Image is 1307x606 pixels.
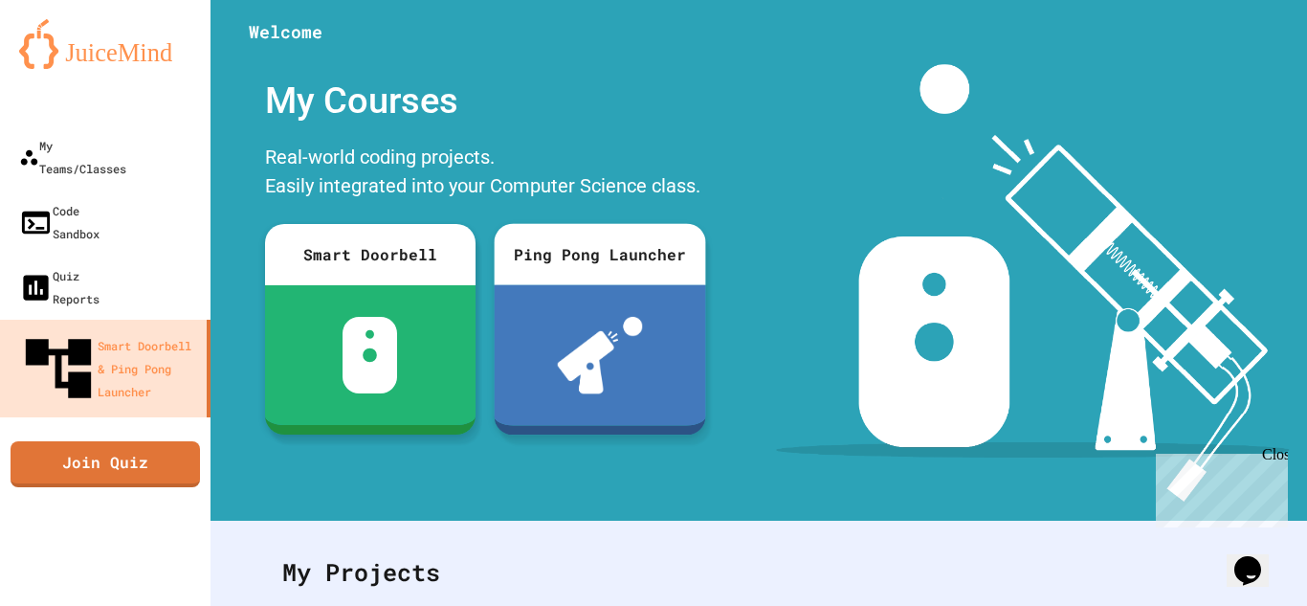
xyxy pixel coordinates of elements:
div: Code Sandbox [19,199,100,245]
iframe: chat widget [1148,446,1288,527]
a: Join Quiz [11,441,200,487]
div: Smart Doorbell [265,224,476,285]
iframe: chat widget [1227,529,1288,587]
div: Smart Doorbell & Ping Pong Launcher [19,329,199,408]
div: My Teams/Classes [19,134,126,180]
div: Ping Pong Launcher [494,223,705,284]
img: sdb-white.svg [343,317,397,393]
div: Quiz Reports [19,264,100,310]
img: ppl-with-ball.png [557,317,642,393]
img: banner-image-my-projects.png [776,64,1289,502]
img: logo-orange.svg [19,19,191,69]
div: Real-world coding projects. Easily integrated into your Computer Science class. [255,138,715,210]
div: My Courses [255,64,715,138]
div: Chat with us now!Close [8,8,132,122]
